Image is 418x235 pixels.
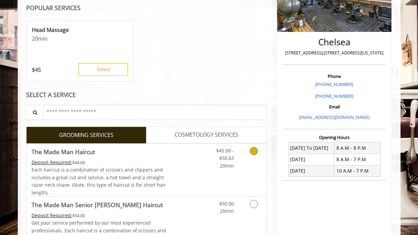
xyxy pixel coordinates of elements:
td: [DATE] To [DATE] [288,142,334,154]
span: min [38,35,48,42]
td: [DATE] [288,165,334,177]
a: [PHONE_NUMBER] [315,93,353,99]
span: GROOMING SERVICES [59,131,113,140]
span: 20min [220,162,234,169]
h3: Email [284,104,384,109]
td: [DATE] [288,154,334,165]
b: POPULAR SERVICES [26,4,81,12]
p: [STREET_ADDRESS],[STREET_ADDRESS][US_STATE] [284,49,384,56]
td: 10 A.M - 7 P.M [334,165,381,177]
p: 20 [32,35,128,42]
a: [PHONE_NUMBER] [315,81,353,87]
span: COSMETOLOGY SERVICES [175,131,238,139]
span: This service needs some Advance to be paid before we block your appointment [32,159,72,166]
h2: Chelsea [284,37,384,47]
h3: Opening Hours [283,135,386,140]
button: Select [79,63,128,76]
div: $54.00 [32,212,167,219]
span: This service needs some Advance to be paid before we block your appointment [32,212,72,219]
span: $50.00 [219,200,234,207]
a: [EMAIL_ADDRESS][DOMAIN_NAME] [299,114,370,120]
td: 8 A.M - 8 P.M [334,142,381,154]
div: $48.00 [32,159,167,166]
span: 20min [220,208,234,214]
b: The Made Man Senior [PERSON_NAME] Haircut [32,200,163,209]
p: Head Massage [32,26,128,34]
h3: Phone [284,74,384,79]
span: $45.00 - $50.63 [216,147,234,161]
span: $ [32,66,35,74]
div: SELECT A SERVICE [26,92,267,98]
td: 8 A.M - 7 P.M [334,154,381,165]
button: Service Search [26,105,43,120]
b: The Made Man Haircut [32,147,95,156]
span: Each haircut is a combination of scissors and clippers and includes a great cut and service, a ho... [32,167,166,195]
p: 45 [32,66,41,74]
